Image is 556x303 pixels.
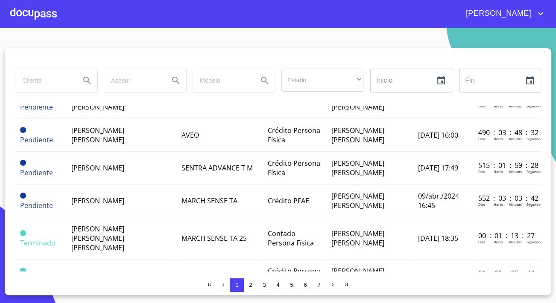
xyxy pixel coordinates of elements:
p: Segundos [527,202,542,207]
span: Pendiente [20,168,53,177]
p: Minutos [509,136,522,141]
p: Minutos [509,202,522,207]
p: Segundos [527,169,542,174]
span: [DATE] 17:49 [418,163,458,173]
span: Pendiente [20,201,53,210]
span: [DATE] 18:35 [418,234,458,243]
span: [PERSON_NAME] [71,271,124,280]
span: Pendiente [20,127,26,133]
button: Search [166,70,186,91]
span: 7 [317,282,320,288]
p: Segundos [527,136,542,141]
p: 01 : 01 : 05 : 40 [478,268,536,278]
span: Crédito PFAE [268,196,309,205]
p: Horas [494,240,503,244]
button: 2 [244,278,258,292]
span: [PERSON_NAME] [PERSON_NAME] [331,126,384,144]
input: search [104,69,162,92]
span: 1 [235,282,238,288]
p: Segundos [527,104,542,108]
p: Minutos [509,104,522,108]
span: Crédito Persona Física [268,266,320,285]
span: Pendiente [20,193,26,199]
span: 6 [304,282,307,288]
p: Dias [478,240,485,244]
p: 490 : 03 : 48 : 32 [478,128,536,137]
button: 4 [271,278,285,292]
span: [PERSON_NAME] [PERSON_NAME] [71,126,124,144]
span: Pendiente [20,135,53,144]
p: 515 : 01 : 59 : 28 [478,161,536,170]
button: account of current user [459,7,546,20]
p: Dias [478,104,485,108]
span: Contado Persona Física [268,229,314,248]
span: Terminado [20,268,26,274]
p: Horas [494,104,503,108]
p: Minutos [509,240,522,244]
button: 7 [312,278,326,292]
span: 2 [249,282,252,288]
div: ​ [281,69,363,92]
p: Horas [494,169,503,174]
span: [PERSON_NAME] [PERSON_NAME] [PERSON_NAME] [71,224,124,252]
p: Segundos [527,240,542,244]
span: Terminado [20,238,56,248]
input: search [15,69,73,92]
span: SENTRA ADVANCE T M [181,163,253,173]
span: 4 [276,282,279,288]
span: 5 [290,282,293,288]
span: [PERSON_NAME] [459,7,536,20]
span: [PERSON_NAME] [PERSON_NAME] [331,266,384,285]
span: Crédito Persona Física [268,159,320,177]
span: Pendiente [20,102,53,112]
span: [DATE] 12:59 [418,271,458,280]
p: Minutos [509,169,522,174]
span: [PERSON_NAME] [PERSON_NAME] [331,191,384,210]
span: Terminado [20,230,26,236]
p: Horas [494,202,503,207]
span: [PERSON_NAME] [PERSON_NAME] [331,229,384,248]
button: 1 [230,278,244,292]
p: Dias [478,202,485,207]
button: 3 [258,278,271,292]
p: 552 : 03 : 03 : 42 [478,193,536,203]
button: Search [255,70,275,91]
button: 5 [285,278,298,292]
span: Pendiente [20,160,26,166]
p: Dias [478,136,485,141]
button: 6 [298,278,312,292]
p: Dias [478,169,485,174]
span: [PERSON_NAME] [71,163,124,173]
span: [DATE] 16:00 [418,130,458,140]
span: 3 [263,282,266,288]
span: MARCH SENSE TA 25 [181,234,247,243]
span: 09/abr./2024 16:45 [418,191,459,210]
input: search [193,69,251,92]
span: [PERSON_NAME] [71,196,124,205]
span: MARCH SENSE TA [181,196,237,205]
span: [PERSON_NAME] [PERSON_NAME] [331,159,384,177]
button: Search [77,70,97,91]
p: Horas [494,136,503,141]
span: Crédito Persona Física [268,126,320,144]
p: 00 : 01 : 13 : 27 [478,231,536,240]
span: SENTRA SENSE CVT [181,271,243,280]
span: AVEO [181,130,199,140]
